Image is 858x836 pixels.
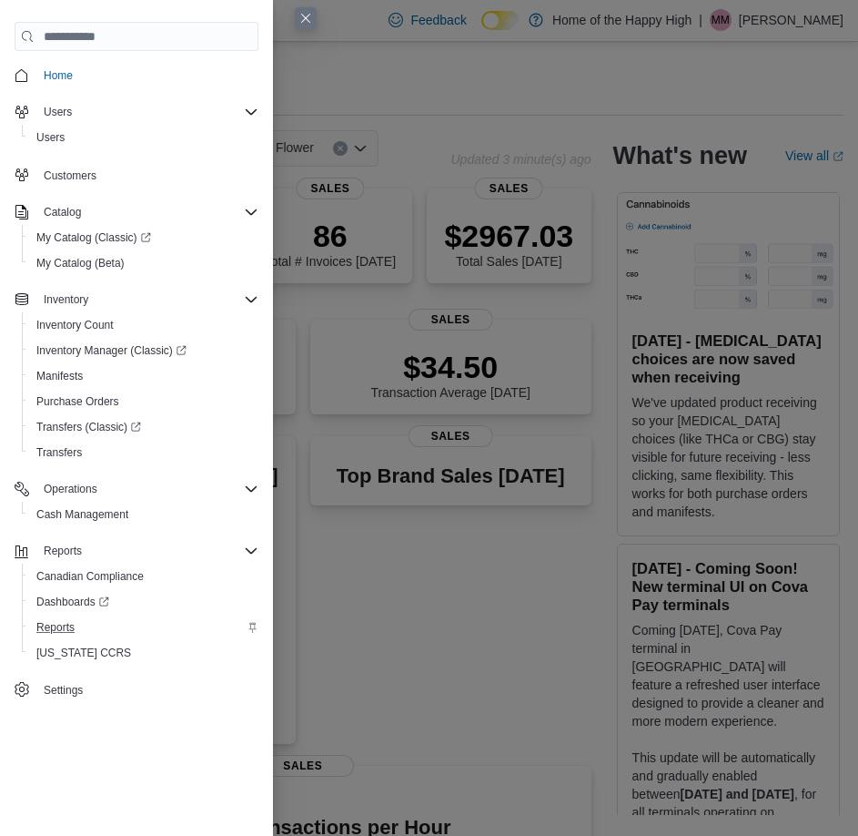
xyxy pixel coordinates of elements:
[29,227,258,249] span: My Catalog (Classic)
[29,227,158,249] a: My Catalog (Classic)
[44,482,97,496] span: Operations
[22,502,266,527] button: Cash Management
[29,252,132,274] a: My Catalog (Beta)
[36,369,83,383] span: Manifests
[36,201,88,223] button: Catalog
[29,591,116,613] a: Dashboards
[36,678,258,701] span: Settings
[7,538,266,564] button: Reports
[22,338,266,363] a: Inventory Manager (Classic)
[7,476,266,502] button: Operations
[44,544,82,558] span: Reports
[36,679,90,701] a: Settings
[29,442,89,464] a: Transfers
[36,64,258,87] span: Home
[22,564,266,589] button: Canadian Compliance
[29,416,148,438] a: Transfers (Classic)
[44,683,83,698] span: Settings
[36,620,75,635] span: Reports
[36,256,125,270] span: My Catalog (Beta)
[36,478,258,500] span: Operations
[29,314,121,336] a: Inventory Count
[22,125,266,150] button: Users
[29,617,258,638] span: Reports
[44,205,81,219] span: Catalog
[36,130,65,145] span: Users
[29,617,82,638] a: Reports
[29,340,258,362] span: Inventory Manager (Classic)
[36,289,258,311] span: Inventory
[36,163,258,186] span: Customers
[36,230,151,245] span: My Catalog (Classic)
[36,445,82,460] span: Transfers
[15,55,258,707] nav: Complex example
[29,391,258,413] span: Purchase Orders
[7,62,266,88] button: Home
[36,289,96,311] button: Inventory
[29,442,258,464] span: Transfers
[22,225,266,250] a: My Catalog (Classic)
[22,589,266,615] a: Dashboards
[295,7,317,29] button: Close this dialog
[36,595,109,609] span: Dashboards
[44,68,73,83] span: Home
[22,414,266,440] a: Transfers (Classic)
[44,168,96,183] span: Customers
[36,318,114,332] span: Inventory Count
[29,504,136,525] a: Cash Management
[36,394,119,409] span: Purchase Orders
[36,420,141,434] span: Transfers (Classic)
[7,161,266,188] button: Customers
[22,640,266,666] button: [US_STATE] CCRS
[29,642,138,664] a: [US_STATE] CCRS
[29,340,194,362] a: Inventory Manager (Classic)
[29,365,258,387] span: Manifests
[29,566,258,587] span: Canadian Compliance
[7,199,266,225] button: Catalog
[7,677,266,703] button: Settings
[36,101,258,123] span: Users
[44,292,88,307] span: Inventory
[7,99,266,125] button: Users
[22,250,266,276] button: My Catalog (Beta)
[36,569,144,584] span: Canadian Compliance
[22,363,266,389] button: Manifests
[29,642,258,664] span: Washington CCRS
[36,165,104,187] a: Customers
[44,105,72,119] span: Users
[29,314,258,336] span: Inventory Count
[36,540,258,562] span: Reports
[29,591,258,613] span: Dashboards
[29,566,151,587] a: Canadian Compliance
[22,615,266,640] button: Reports
[29,252,258,274] span: My Catalog (Beta)
[36,507,128,522] span: Cash Management
[29,127,258,148] span: Users
[36,201,258,223] span: Catalog
[36,65,80,87] a: Home
[22,389,266,414] button: Purchase Orders
[36,343,187,358] span: Inventory Manager (Classic)
[22,440,266,465] button: Transfers
[36,101,79,123] button: Users
[29,127,72,148] a: Users
[29,391,126,413] a: Purchase Orders
[29,365,90,387] a: Manifests
[36,646,131,660] span: [US_STATE] CCRS
[36,478,105,500] button: Operations
[22,312,266,338] button: Inventory Count
[7,287,266,312] button: Inventory
[36,540,89,562] button: Reports
[29,504,258,525] span: Cash Management
[29,416,258,438] span: Transfers (Classic)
